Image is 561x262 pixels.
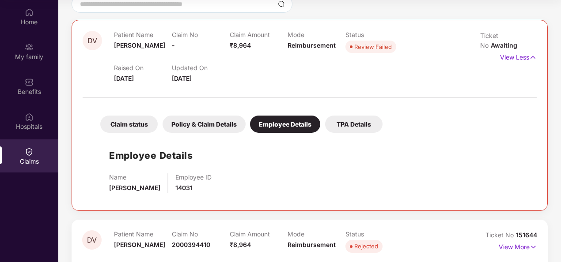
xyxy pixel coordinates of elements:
[175,173,212,181] p: Employee ID
[100,116,158,133] div: Claim status
[172,31,230,38] p: Claim No
[172,41,175,49] span: -
[163,116,246,133] div: Policy & Claim Details
[114,41,165,49] span: [PERSON_NAME]
[530,242,537,252] img: svg+xml;base64,PHN2ZyB4bWxucz0iaHR0cDovL3d3dy53My5vcmcvMjAwMC9zdmciIHdpZHRoPSIxNyIgaGVpZ2h0PSIxNy...
[500,50,537,62] p: View Less
[345,31,403,38] p: Status
[114,64,172,71] p: Raised On
[230,41,251,49] span: ₹8,964
[288,230,345,238] p: Mode
[25,78,34,86] img: svg+xml;base64,PHN2ZyBpZD0iQmVuZWZpdHMiIHhtbG5zPSJodHRwOi8vd3d3LnczLm9yZy8yMDAwL3N2ZyIgd2lkdGg9Ij...
[109,184,160,191] span: [PERSON_NAME]
[114,230,172,238] p: Patient Name
[114,31,172,38] p: Patient Name
[172,241,210,248] span: 2000394410
[87,236,97,244] span: DV
[25,147,34,156] img: svg+xml;base64,PHN2ZyBpZD0iQ2xhaW0iIHhtbG5zPSJodHRwOi8vd3d3LnczLm9yZy8yMDAwL3N2ZyIgd2lkdGg9IjIwIi...
[288,31,345,38] p: Mode
[499,240,537,252] p: View More
[354,42,392,51] div: Review Failed
[250,116,320,133] div: Employee Details
[114,241,165,248] span: [PERSON_NAME]
[485,231,516,239] span: Ticket No
[175,184,193,191] span: 14031
[25,8,34,17] img: svg+xml;base64,PHN2ZyBpZD0iSG9tZSIgeG1sbnM9Imh0dHA6Ly93d3cudzMub3JnLzIwMDAvc3ZnIiB3aWR0aD0iMjAiIG...
[109,173,160,181] p: Name
[172,75,192,82] span: [DATE]
[325,116,383,133] div: TPA Details
[345,230,403,238] p: Status
[114,75,134,82] span: [DATE]
[109,148,193,163] h1: Employee Details
[288,41,336,49] span: Reimbursement
[230,31,288,38] p: Claim Amount
[278,0,285,7] img: svg+xml;base64,PHN2ZyBpZD0iU2VhcmNoLTMyeDMyIiB4bWxucz0iaHR0cDovL3d3dy53My5vcmcvMjAwMC9zdmciIHdpZH...
[491,41,517,49] span: Awaiting
[288,241,336,248] span: Reimbursement
[480,32,498,49] span: Ticket No
[87,37,97,45] span: DV
[230,230,288,238] p: Claim Amount
[25,43,34,52] img: svg+xml;base64,PHN2ZyB3aWR0aD0iMjAiIGhlaWdodD0iMjAiIHZpZXdCb3g9IjAgMCAyMCAyMCIgZmlsbD0ibm9uZSIgeG...
[354,242,378,251] div: Rejected
[172,64,230,71] p: Updated On
[25,112,34,121] img: svg+xml;base64,PHN2ZyBpZD0iSG9zcGl0YWxzIiB4bWxucz0iaHR0cDovL3d3dy53My5vcmcvMjAwMC9zdmciIHdpZHRoPS...
[172,230,230,238] p: Claim No
[516,231,537,239] span: 151644
[529,52,537,62] img: svg+xml;base64,PHN2ZyB4bWxucz0iaHR0cDovL3d3dy53My5vcmcvMjAwMC9zdmciIHdpZHRoPSIxNyIgaGVpZ2h0PSIxNy...
[230,241,251,248] span: ₹8,964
